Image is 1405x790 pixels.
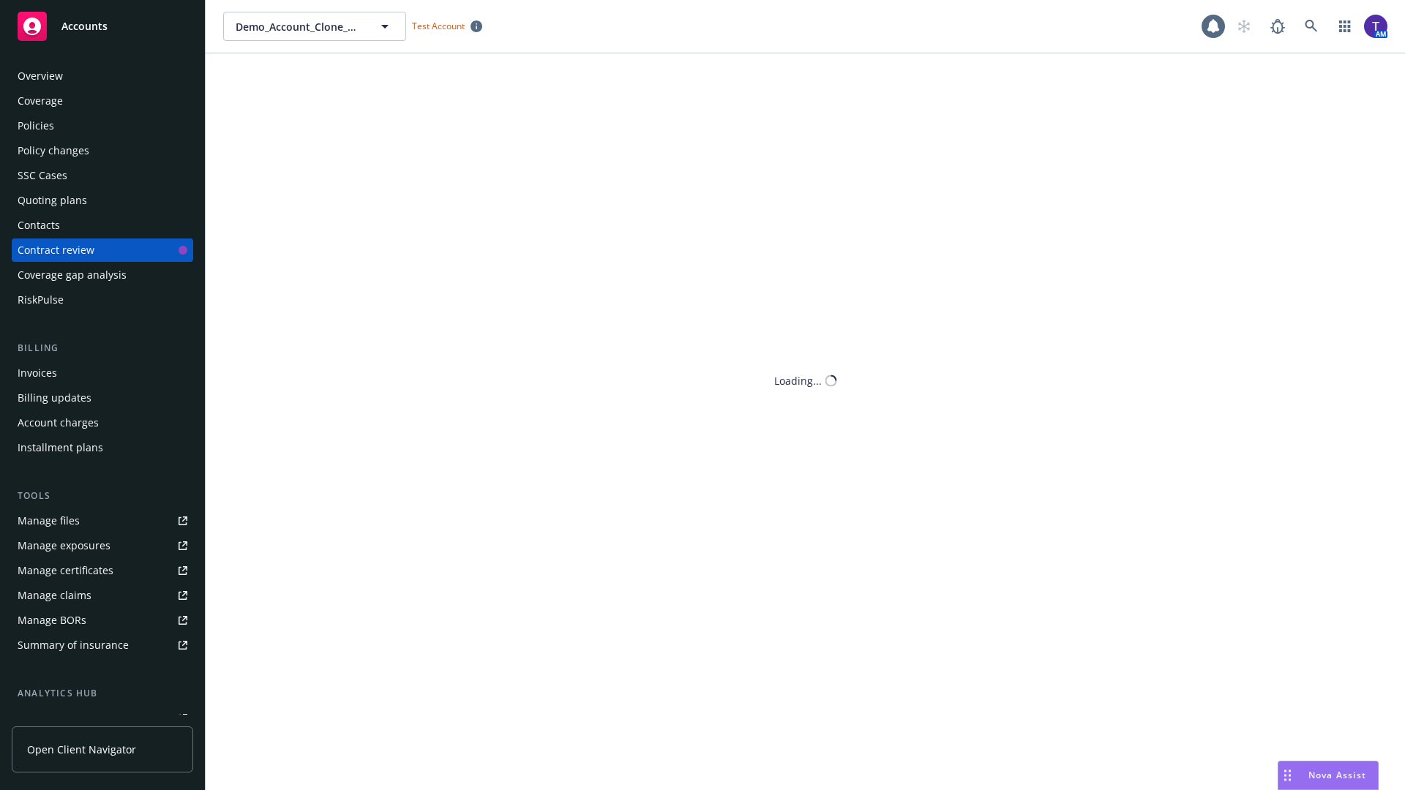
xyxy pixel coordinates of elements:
a: Loss summary generator [12,707,193,730]
a: Account charges [12,411,193,434]
div: Coverage [18,89,63,113]
div: Manage exposures [18,534,110,557]
div: Analytics hub [12,686,193,701]
div: Drag to move [1278,761,1297,789]
a: Manage certificates [12,559,193,582]
div: Summary of insurance [18,633,129,657]
a: Search [1297,12,1326,41]
div: Tools [12,489,193,503]
span: Open Client Navigator [27,742,136,757]
div: Installment plans [18,436,103,459]
span: Nova Assist [1308,769,1366,781]
button: Demo_Account_Clone_QA_CR_Tests_Prospect [223,12,406,41]
div: Billing [12,341,193,355]
a: Contacts [12,214,193,237]
a: Coverage [12,89,193,113]
div: Quoting plans [18,189,87,212]
div: Loading... [774,373,822,388]
div: Coverage gap analysis [18,263,127,287]
span: Accounts [61,20,108,32]
a: Switch app [1330,12,1360,41]
a: Coverage gap analysis [12,263,193,287]
a: Manage exposures [12,534,193,557]
a: Summary of insurance [12,633,193,657]
a: Manage files [12,509,193,533]
div: Contract review [18,238,94,262]
img: photo [1364,15,1387,38]
a: Quoting plans [12,189,193,212]
a: Billing updates [12,386,193,410]
a: SSC Cases [12,164,193,187]
span: Test Account [412,20,465,32]
div: Manage certificates [18,559,113,582]
div: Loss summary generator [18,707,139,730]
button: Nova Assist [1278,761,1379,790]
div: Manage files [18,509,80,533]
a: Contract review [12,238,193,262]
div: RiskPulse [18,288,64,312]
div: SSC Cases [18,164,67,187]
a: Overview [12,64,193,88]
span: Test Account [406,18,488,34]
a: RiskPulse [12,288,193,312]
a: Policies [12,114,193,138]
div: Policy changes [18,139,89,162]
span: Demo_Account_Clone_QA_CR_Tests_Prospect [236,19,362,34]
div: Overview [18,64,63,88]
a: Manage BORs [12,609,193,632]
a: Report a Bug [1263,12,1292,41]
div: Policies [18,114,54,138]
a: Invoices [12,361,193,385]
div: Account charges [18,411,99,434]
a: Manage claims [12,584,193,607]
a: Start snowing [1229,12,1259,41]
div: Billing updates [18,386,91,410]
div: Manage BORs [18,609,86,632]
div: Invoices [18,361,57,385]
a: Accounts [12,6,193,47]
a: Installment plans [12,436,193,459]
div: Contacts [18,214,60,237]
a: Policy changes [12,139,193,162]
div: Manage claims [18,584,91,607]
